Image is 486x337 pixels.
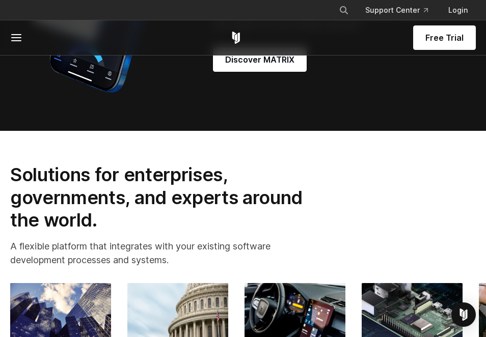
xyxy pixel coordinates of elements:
[440,1,476,19] a: Login
[10,163,314,231] h2: Solutions for enterprises, governments, and experts around the world.
[213,47,307,72] a: Discover MATRIX
[451,302,476,327] div: Open Intercom Messenger
[331,1,476,19] div: Navigation Menu
[225,53,294,66] span: Discover MATRIX
[10,239,314,267] p: A flexible platform that integrates with your existing software development processes and systems.
[357,1,436,19] a: Support Center
[335,1,353,19] button: Search
[413,25,476,50] a: Free Trial
[230,32,242,44] a: Corellium Home
[425,32,464,44] span: Free Trial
